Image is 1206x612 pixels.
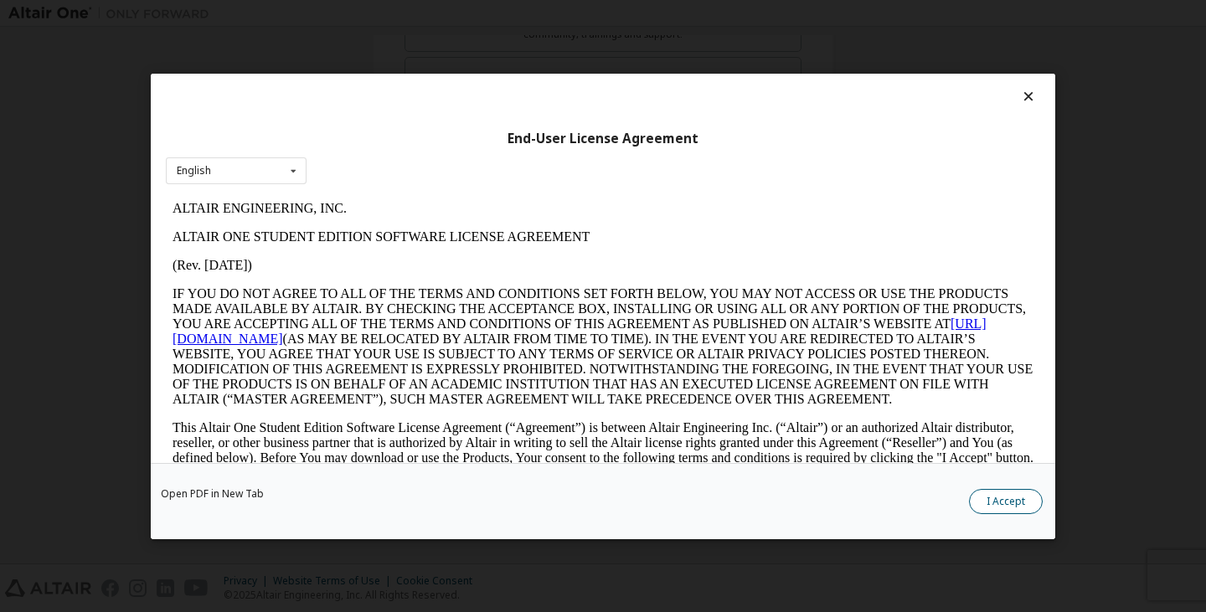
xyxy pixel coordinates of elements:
[969,488,1043,513] button: I Accept
[177,166,211,176] div: English
[7,226,868,286] p: This Altair One Student Edition Software License Agreement (“Agreement”) is between Altair Engine...
[166,130,1040,147] div: End-User License Agreement
[7,35,868,50] p: ALTAIR ONE STUDENT EDITION SOFTWARE LICENSE AGREEMENT
[161,488,264,498] a: Open PDF in New Tab
[7,92,868,213] p: IF YOU DO NOT AGREE TO ALL OF THE TERMS AND CONDITIONS SET FORTH BELOW, YOU MAY NOT ACCESS OR USE...
[7,122,821,152] a: [URL][DOMAIN_NAME]
[7,7,868,22] p: ALTAIR ENGINEERING, INC.
[7,64,868,79] p: (Rev. [DATE])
